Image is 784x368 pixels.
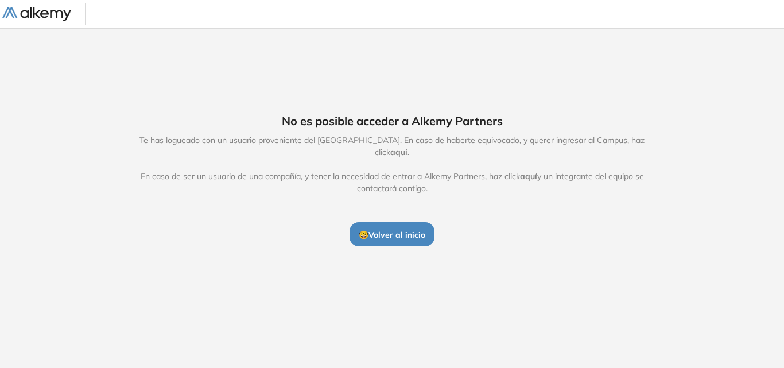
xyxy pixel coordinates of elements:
button: 🤓Volver al inicio [350,222,434,246]
iframe: Chat Widget [577,235,784,368]
span: Te has logueado con un usuario proveniente del [GEOGRAPHIC_DATA]. En caso de haberte equivocado, ... [127,134,657,195]
span: aquí [520,171,537,181]
img: Logo [2,7,71,22]
span: aquí [390,147,407,157]
span: 🤓 Volver al inicio [359,230,425,240]
div: Widget de chat [577,235,784,368]
span: No es posible acceder a Alkemy Partners [282,113,503,130]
